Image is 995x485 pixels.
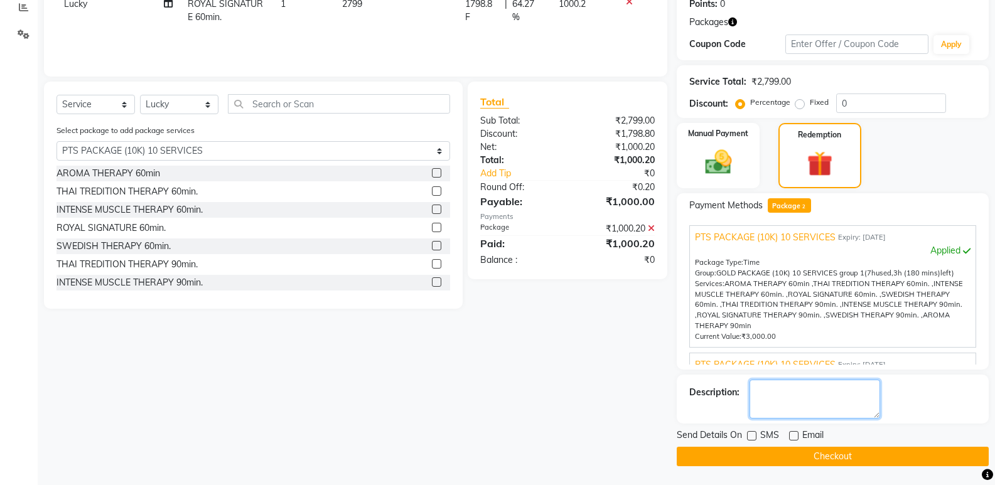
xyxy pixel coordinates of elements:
[751,75,791,88] div: ₹2,799.00
[677,429,742,444] span: Send Details On
[724,279,813,288] span: AROMA THERAPY 60min ,
[480,211,655,222] div: Payments
[567,222,664,235] div: ₹1,000.20
[471,114,567,127] div: Sub Total:
[471,253,567,267] div: Balance :
[800,203,807,211] span: 2
[838,232,886,243] span: Expiry: [DATE]
[56,125,195,136] label: Select package to add package services
[813,279,933,288] span: THAI TREDITION THERAPY 60min. ,
[826,311,923,319] span: SWEDISH THERAPY 90min. ,
[567,114,664,127] div: ₹2,799.00
[677,447,989,466] button: Checkout
[56,203,203,216] div: INTENSE MUSCLE THERAPY 60min.
[741,332,776,341] span: ₹3,000.00
[228,94,450,114] input: Search or Scan
[471,194,567,209] div: Payable:
[567,236,664,251] div: ₹1,000.20
[768,198,811,213] span: Package
[689,75,746,88] div: Service Total:
[697,147,740,178] img: _cash.svg
[471,154,567,167] div: Total:
[689,199,763,212] span: Payment Methods
[56,276,203,289] div: INTENSE MUSCLE THERAPY 90min.
[56,167,160,180] div: AROMA THERAPY 60min
[689,38,785,51] div: Coupon Code
[716,269,864,277] span: GOLD PACKAGE (10K) 10 SERVICES group 1
[838,360,886,370] span: Expiry: [DATE]
[697,311,826,319] span: ROYAL SIGNATURE THERAPY 90min. ,
[567,194,664,209] div: ₹1,000.00
[688,128,748,139] label: Manual Payment
[716,269,954,277] span: used, left)
[695,244,971,257] div: Applied
[56,240,171,253] div: SWEDISH THERAPY 60min.
[750,97,790,108] label: Percentage
[689,386,740,399] div: Description:
[799,148,841,179] img: _gift.svg
[933,35,969,54] button: Apply
[567,154,664,167] div: ₹1,000.20
[471,167,584,180] a: Add Tip
[760,429,779,444] span: SMS
[567,253,664,267] div: ₹0
[695,332,741,341] span: Current Value:
[471,236,567,251] div: Paid:
[802,429,824,444] span: Email
[471,127,567,141] div: Discount:
[695,269,716,277] span: Group:
[721,300,842,309] span: THAI TREDITION THERAPY 90min. ,
[471,222,567,235] div: Package
[743,258,760,267] span: Time
[785,35,928,54] input: Enter Offer / Coupon Code
[695,258,743,267] span: Package Type:
[788,290,881,299] span: ROYAL SIGNATURE 60min. ,
[689,97,728,110] div: Discount:
[480,95,509,109] span: Total
[810,97,829,108] label: Fixed
[471,181,567,194] div: Round Off:
[695,358,836,371] span: PTS PACKAGE (10K) 10 SERVICES
[567,141,664,154] div: ₹1,000.20
[567,181,664,194] div: ₹0.20
[567,127,664,141] div: ₹1,798.80
[56,258,198,271] div: THAI TREDITION THERAPY 90min.
[893,269,940,277] span: 3h (180 mins)
[56,221,166,235] div: ROYAL SIGNATURE 60min.
[798,129,841,141] label: Redemption
[689,16,728,29] span: Packages
[864,269,876,277] span: (7h
[695,279,963,299] span: INTENSE MUSCLE THERAPY 60min. ,
[695,290,950,309] span: SWEDISH THERAPY 60min. ,
[56,185,198,198] div: THAI TREDITION THERAPY 60min.
[584,167,664,180] div: ₹0
[695,279,724,288] span: Services:
[471,141,567,154] div: Net:
[695,231,836,244] span: PTS PACKAGE (10K) 10 SERVICES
